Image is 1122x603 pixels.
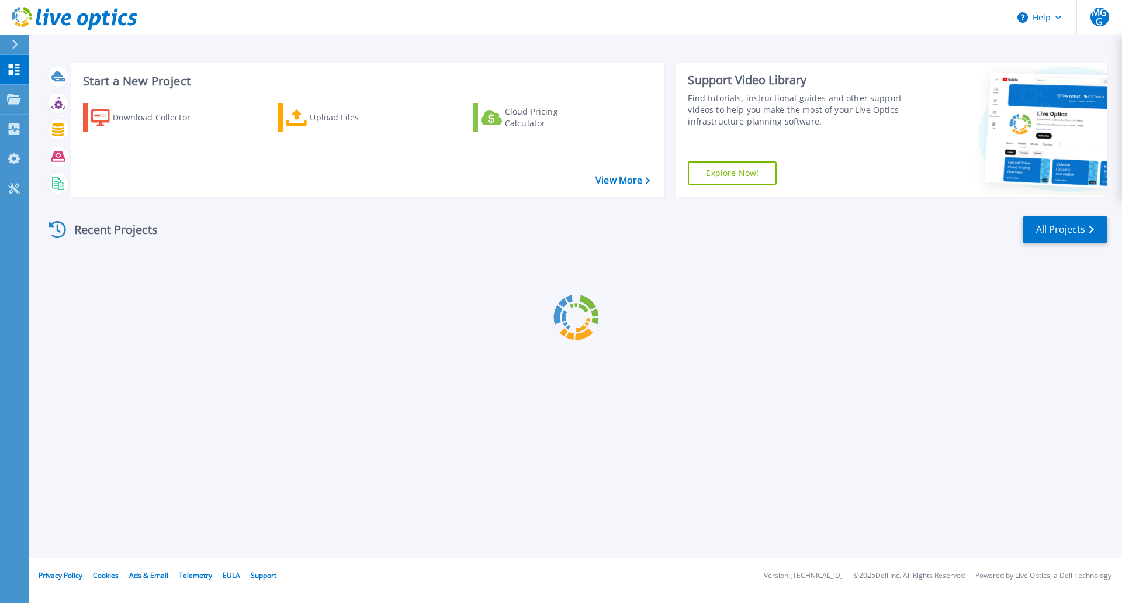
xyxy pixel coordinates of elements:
div: Support Video Library [688,73,908,88]
a: Ads & Email [129,570,168,580]
h3: Start a New Project [83,75,650,88]
a: EULA [223,570,240,580]
a: Cloud Pricing Calculator [473,103,603,132]
a: All Projects [1023,216,1107,243]
div: Download Collector [113,106,206,129]
a: View More [595,175,650,186]
li: Powered by Live Optics, a Dell Technology [975,572,1111,580]
a: Cookies [93,570,119,580]
li: Version: [TECHNICAL_ID] [764,572,843,580]
li: © 2025 Dell Inc. All Rights Reserved [853,572,965,580]
a: Telemetry [179,570,212,580]
a: Upload Files [278,103,408,132]
div: Recent Projects [45,215,174,244]
a: Support [251,570,276,580]
div: Find tutorials, instructional guides and other support videos to help you make the most of your L... [688,92,908,128]
div: Upload Files [310,106,403,129]
a: Download Collector [83,103,213,132]
a: Privacy Policy [39,570,82,580]
span: MGG [1090,8,1109,26]
div: Cloud Pricing Calculator [505,106,598,129]
a: Explore Now! [688,161,777,185]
